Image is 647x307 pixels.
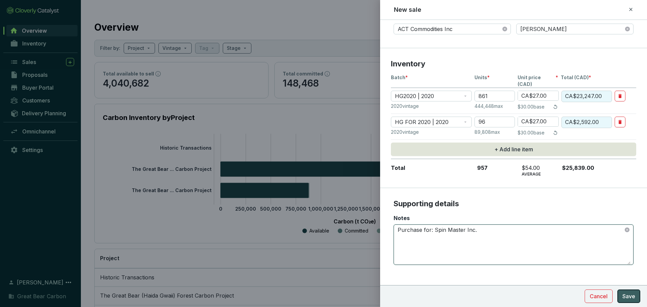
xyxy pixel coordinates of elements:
[391,164,472,177] p: Total
[394,5,421,14] h2: New sale
[622,292,635,300] span: Save
[617,289,640,303] button: Save
[397,225,630,265] textarea: Purchase for: Spin Master Inc.
[474,103,515,110] p: 444,448 max
[518,74,556,88] span: Unit price (CAD)
[474,164,515,177] p: 957
[518,129,545,136] p: $30.00 base
[520,24,629,34] span: Colson Armacost
[625,227,629,232] button: close-circle
[494,145,533,153] span: + Add line item
[391,74,472,88] p: Batch
[391,143,636,156] button: + Add line item
[561,74,589,81] span: Total (CAD)
[625,27,630,31] span: close-circle
[502,27,507,31] span: close-circle
[391,129,472,135] p: 2020 vintage
[394,214,410,222] label: Notes
[474,129,515,135] p: 89,808 max
[585,289,613,303] button: Cancel
[590,292,608,300] span: Cancel
[391,103,472,110] p: 2020 vintage
[522,172,558,177] p: AVERAGE
[474,74,515,88] p: Units
[391,59,636,69] p: Inventory
[395,91,468,101] span: HG2020 | 2020
[518,103,545,110] p: $30.00 base
[395,117,468,127] span: HG FOR 2020 | 2020
[398,24,507,34] span: ACT Commodities Inc
[394,199,634,209] p: Supporting details
[561,164,610,177] p: $25,839.00
[522,164,558,172] p: $54.00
